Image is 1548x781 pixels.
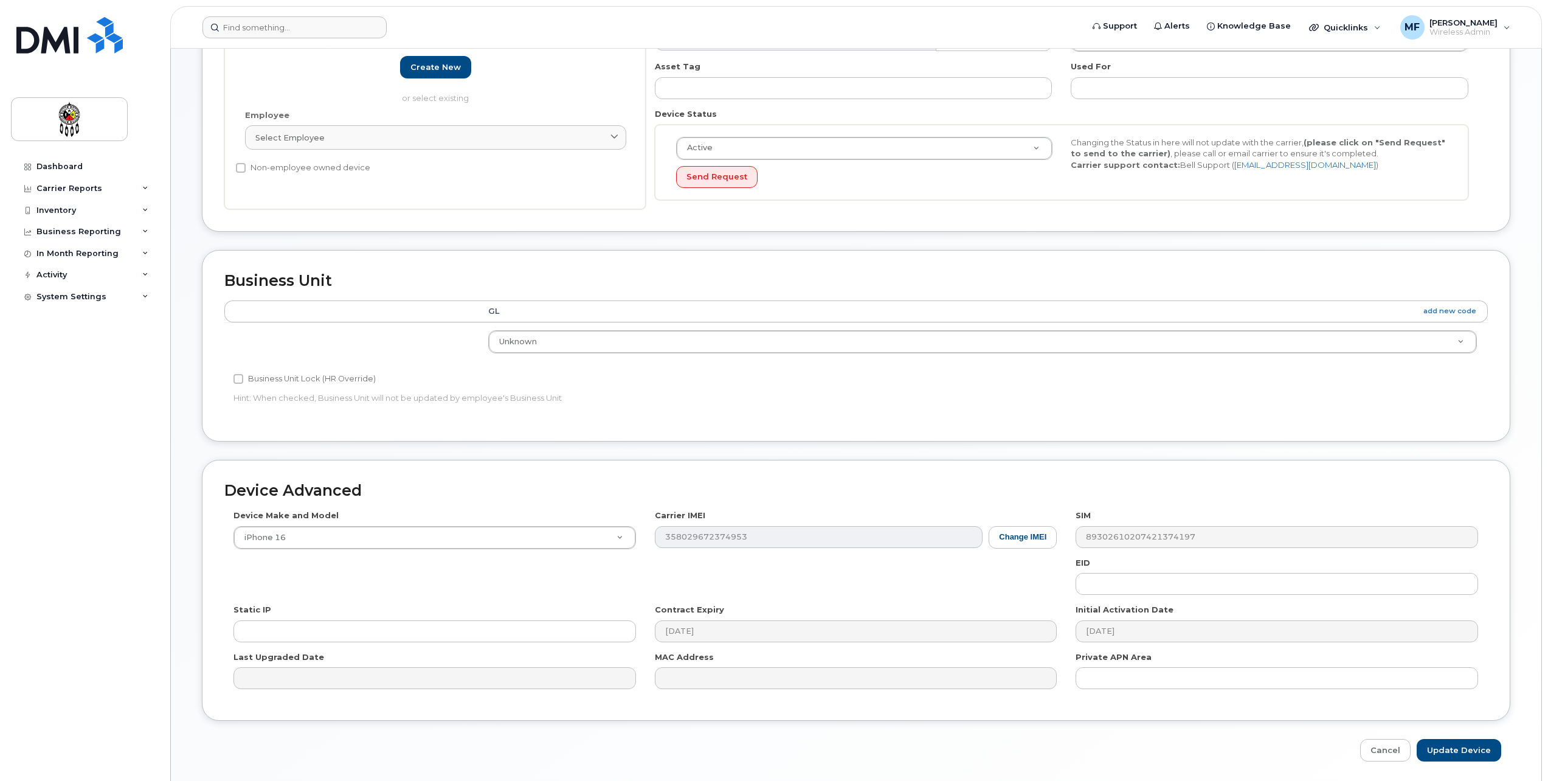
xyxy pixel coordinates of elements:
[236,163,246,173] input: Non-employee owned device
[236,161,370,175] label: Non-employee owned device
[1084,14,1145,38] a: Support
[1145,14,1198,38] a: Alerts
[1234,160,1376,170] a: [EMAIL_ADDRESS][DOMAIN_NAME]
[655,604,724,616] label: Contract Expiry
[233,604,271,616] label: Static IP
[489,331,1476,353] a: Unknown
[1164,20,1190,32] span: Alerts
[245,125,626,150] a: Select employee
[1076,651,1152,663] label: Private APN Area
[1405,20,1420,35] span: MF
[1198,14,1299,38] a: Knowledge Base
[224,272,1488,290] h2: Business Unit
[655,61,700,72] label: Asset Tag
[233,374,243,384] input: Business Unit Lock (HR Override)
[680,142,713,153] span: Active
[1360,739,1411,762] a: Cancel
[233,372,376,386] label: Business Unit Lock (HR Override)
[1071,61,1111,72] label: Used For
[655,108,717,120] label: Device Status
[1062,137,1456,171] div: Changing the Status in here will not update with the carrier, , please call or email carrier to e...
[224,482,1488,499] h2: Device Advanced
[1417,739,1501,762] input: Update Device
[233,510,339,521] label: Device Make and Model
[1217,20,1291,32] span: Knowledge Base
[655,651,714,663] label: MAC Address
[676,166,758,189] button: Send Request
[677,137,1052,159] a: Active
[1429,27,1498,37] span: Wireless Admin
[237,532,286,543] span: iPhone 16
[1076,557,1090,569] label: EID
[1076,510,1091,521] label: SIM
[233,651,324,663] label: Last Upgraded Date
[1076,604,1173,616] label: Initial Activation Date
[1301,15,1389,40] div: Quicklinks
[499,337,537,346] span: Unknown
[477,300,1488,322] th: GL
[1429,18,1498,27] span: [PERSON_NAME]
[245,92,626,104] p: or select existing
[202,16,387,38] input: Find something...
[255,132,325,144] span: Select employee
[400,56,471,78] a: Create new
[1392,15,1519,40] div: Maigan Fox
[1071,160,1180,170] strong: Carrier support contact:
[1103,20,1137,32] span: Support
[234,527,635,549] a: iPhone 16
[233,392,1057,404] p: Hint: When checked, Business Unit will not be updated by employee's Business Unit
[1324,23,1368,32] span: Quicklinks
[989,526,1057,549] button: Change IMEI
[245,109,289,121] label: Employee
[655,510,705,521] label: Carrier IMEI
[1423,306,1476,316] a: add new code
